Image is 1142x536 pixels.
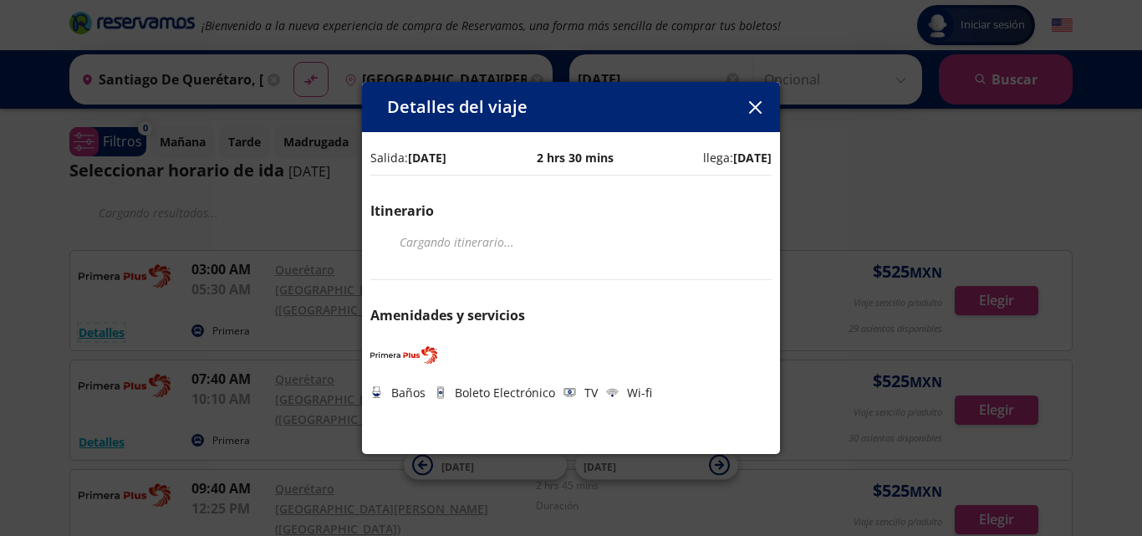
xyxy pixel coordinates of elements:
[400,234,514,250] em: Cargando itinerario ...
[455,384,555,401] p: Boleto Electrónico
[370,149,446,166] p: Salida:
[370,201,772,221] p: Itinerario
[703,149,772,166] p: llega:
[408,150,446,166] b: [DATE]
[391,384,426,401] p: Baños
[370,305,772,325] p: Amenidades y servicios
[584,384,598,401] p: TV
[627,384,652,401] p: Wi-fi
[387,94,528,120] p: Detalles del viaje
[370,342,437,367] img: PRIMERA PLUS
[733,150,772,166] b: [DATE]
[537,149,614,166] p: 2 hrs 30 mins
